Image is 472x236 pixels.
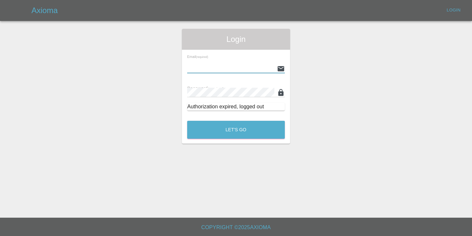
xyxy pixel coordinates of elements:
span: Login [187,34,285,45]
small: (required) [208,87,224,91]
span: Password [187,86,224,91]
h5: Axioma [31,5,58,16]
button: Let's Go [187,121,285,139]
span: Email [187,55,208,59]
a: Login [443,5,464,15]
div: Authorization expired, logged out [187,103,285,111]
small: (required) [196,56,208,59]
h6: Copyright © 2025 Axioma [5,223,467,232]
